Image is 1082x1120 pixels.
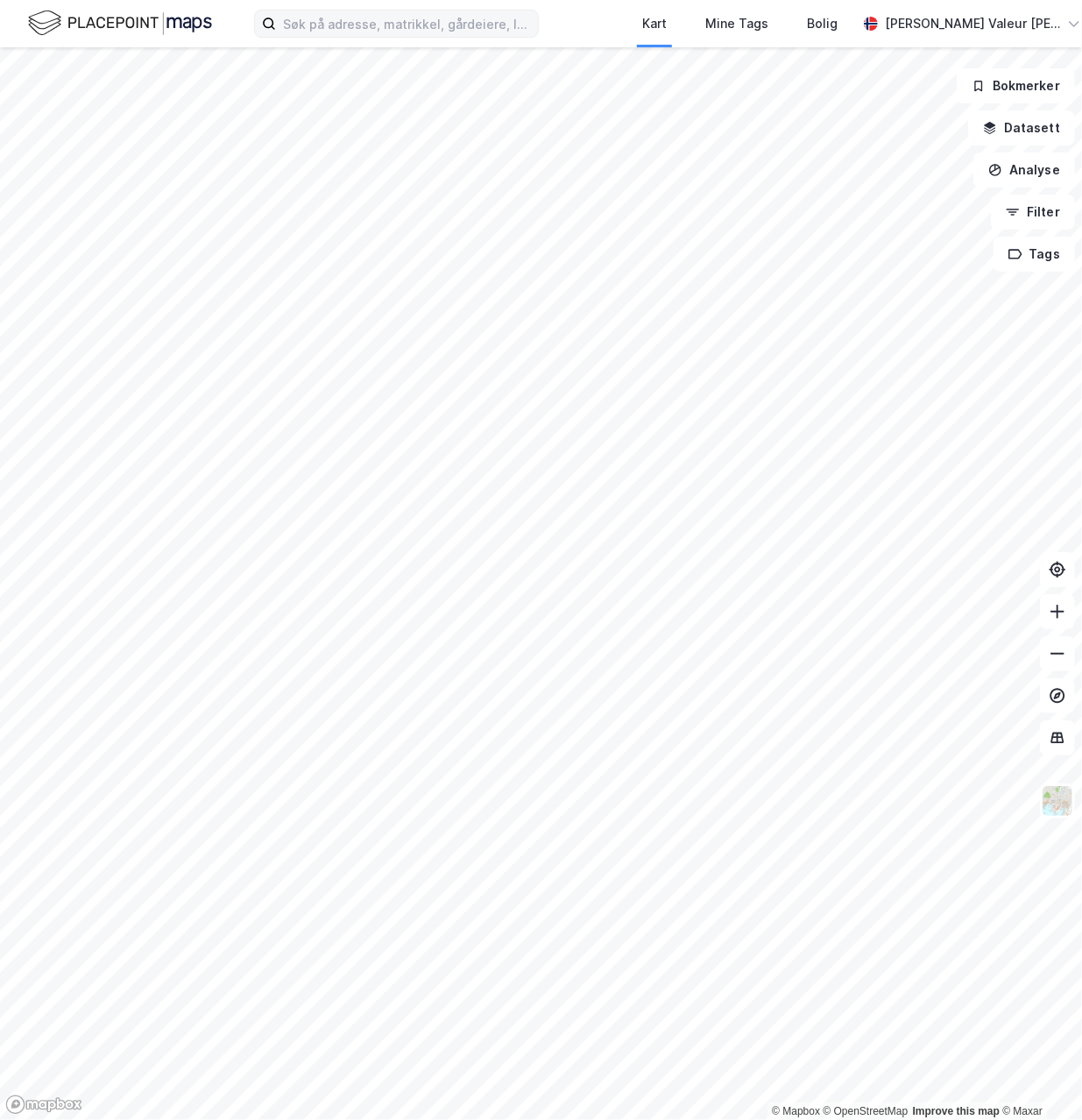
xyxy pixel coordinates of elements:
iframe: Chat Widget [994,1036,1082,1120]
div: Bolig [807,13,838,34]
div: Mine Tags [705,13,768,34]
input: Søk på adresse, matrikkel, gårdeiere, leietakere eller personer [276,11,538,37]
div: Kart [642,13,667,34]
div: [PERSON_NAME] Valeur [PERSON_NAME] [885,13,1060,34]
img: logo.f888ab2527a4732fd821a326f86c7f29.svg [28,8,212,39]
